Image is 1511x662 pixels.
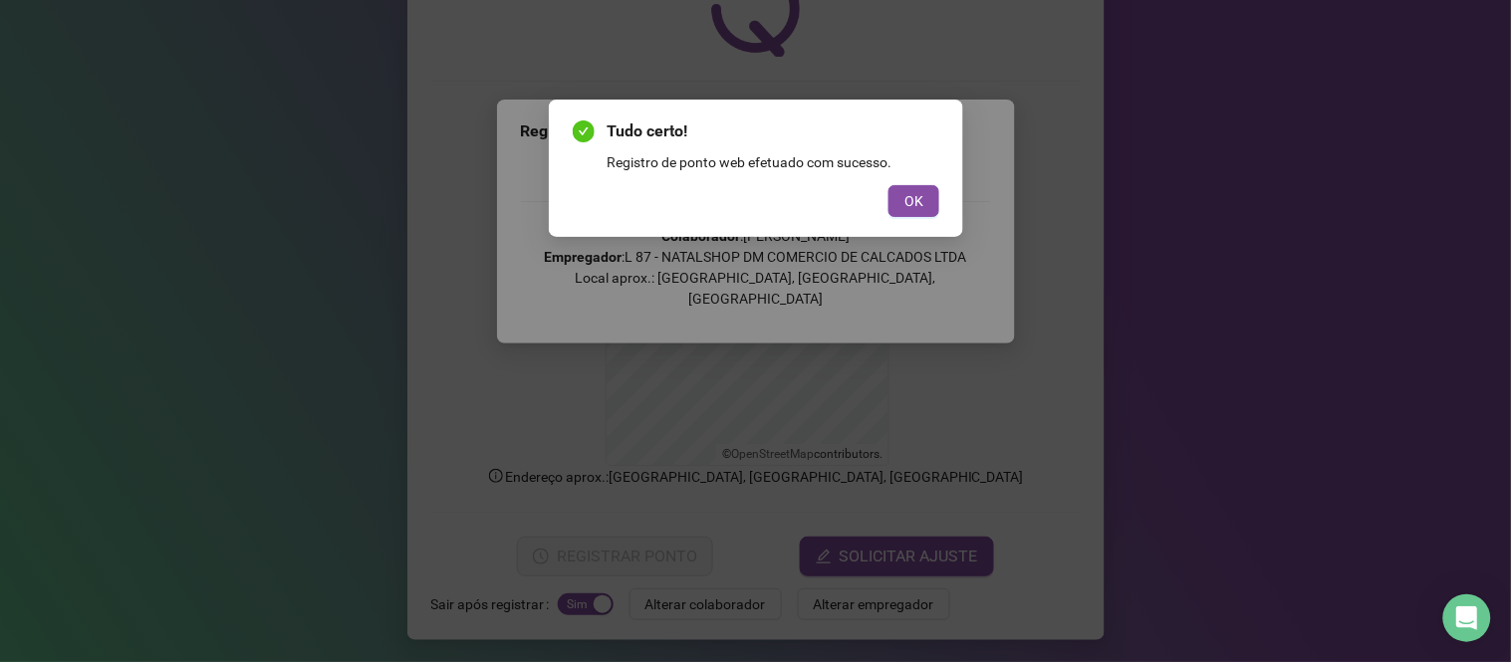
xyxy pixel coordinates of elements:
[573,120,595,142] span: check-circle
[888,185,939,217] button: OK
[1443,594,1491,642] div: Open Intercom Messenger
[607,151,939,173] div: Registro de ponto web efetuado com sucesso.
[607,119,939,143] span: Tudo certo!
[904,190,923,212] span: OK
